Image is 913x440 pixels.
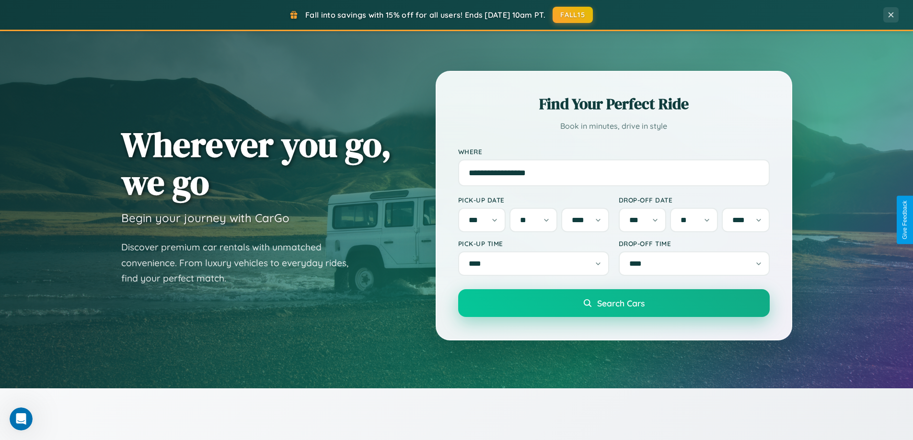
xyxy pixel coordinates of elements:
[458,196,609,204] label: Pick-up Date
[121,125,392,201] h1: Wherever you go, we go
[619,196,770,204] label: Drop-off Date
[458,239,609,248] label: Pick-up Time
[901,201,908,239] div: Give Feedback
[121,239,361,286] p: Discover premium car rentals with unmatched convenience. From luxury vehicles to everyday rides, ...
[305,10,545,20] span: Fall into savings with 15% off for all users! Ends [DATE] 10am PT.
[553,7,593,23] button: FALL15
[458,147,770,156] label: Where
[10,407,33,430] iframe: Intercom live chat
[597,298,645,308] span: Search Cars
[458,289,770,317] button: Search Cars
[619,239,770,248] label: Drop-off Time
[458,119,770,133] p: Book in minutes, drive in style
[458,93,770,114] h2: Find Your Perfect Ride
[121,211,289,225] h3: Begin your journey with CarGo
